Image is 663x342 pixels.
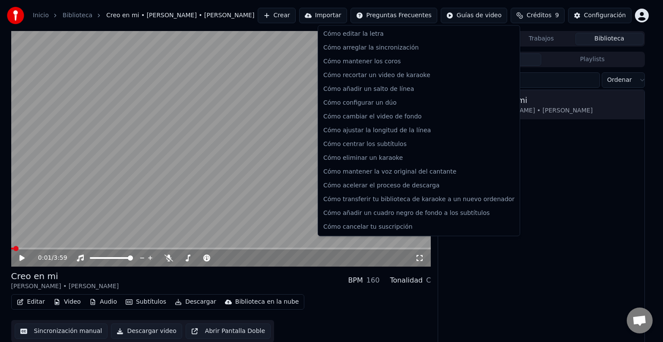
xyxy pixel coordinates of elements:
[320,68,518,82] div: Cómo recortar un video de karaoke
[320,165,518,179] div: Cómo mantener la voz original del cantante
[320,193,518,206] div: Cómo transferir tu biblioteca de karaoke a un nuevo ordenador
[320,179,518,193] div: Cómo acelerar el proceso de descarga
[320,41,518,55] div: Cómo arreglar la sincronización
[320,55,518,68] div: Cómo mantener los coros
[320,206,518,220] div: Cómo añadir un cuadro negro de fondo a los subtítulos
[320,124,518,137] div: Cómo ajustar la longitud de la línea
[320,151,518,165] div: Cómo eliminar un karaoke
[320,220,518,234] div: Cómo cancelar tu suscripción
[320,96,518,110] div: Cómo configurar un dúo
[320,27,518,41] div: Cómo editar la letra
[320,82,518,96] div: Cómo añadir un salto de línea
[320,137,518,151] div: Cómo centrar los subtítulos
[320,110,518,124] div: Cómo cambiar el video de fondo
